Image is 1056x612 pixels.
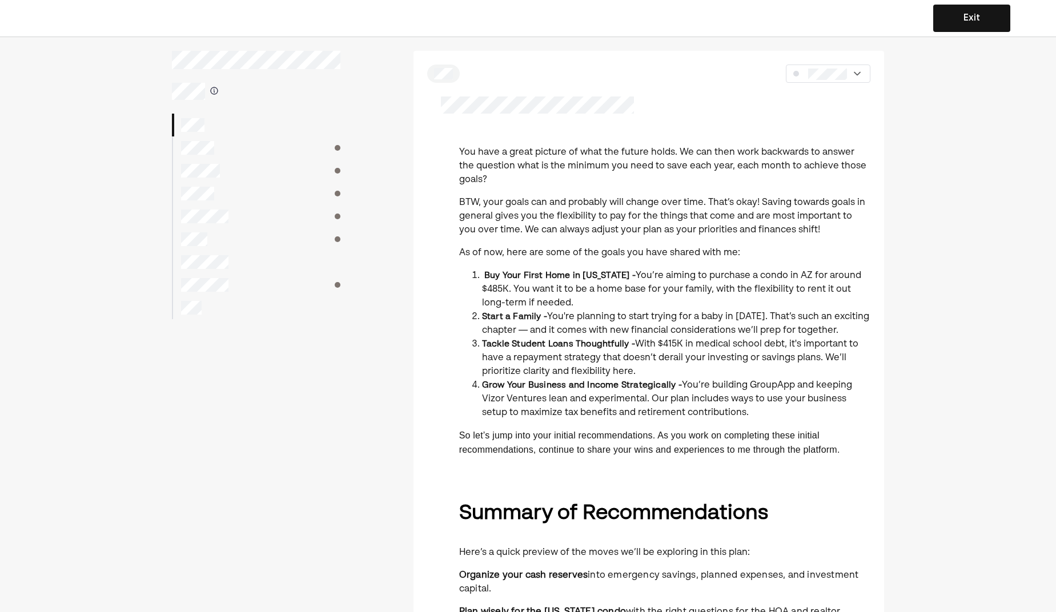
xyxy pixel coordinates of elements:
span: into emergency savings, planned expenses, and investment capital. [459,571,859,594]
strong: Organize your cash reserves [459,571,588,580]
li: With $415K in medical school debt, it's important to have a repayment strategy that doesn’t derai... [482,337,870,379]
p: BTW, your goals can and probably will change over time. That’s okay! Saving towards goals in gene... [459,196,870,237]
strong: Start a Family - [482,312,547,321]
strong: Buy Your First Home in [US_STATE] - [484,271,636,280]
strong: Grow Your Business and Income Strategically - [482,381,682,389]
p: Here’s a quick preview of the moves we’ll be exploring in this plan: [459,546,870,559]
li: You’re aiming to purchase a condo in AZ for around $485K. You want it to be a home base for your ... [482,269,870,310]
strong: Tackle Student Loans Thoughtfully - [482,340,635,348]
h2: Summary of Recommendations [459,498,870,529]
span: So let’s jump into your initial recommendations. As you work on completing these initial recommen... [459,430,840,454]
li: You're planning to start trying for a baby in [DATE]. That’s such an exciting chapter — and it co... [482,310,870,337]
li: You’re building GroupApp and keeping Vizor Ventures lean and experimental. Our plan includes ways... [482,379,870,420]
p: As of now, here are some of the goals you have shared with me: [459,246,870,260]
button: Exit [933,5,1010,32]
p: You have a great picture of what the future holds. We can then work backwards to answer the quest... [459,146,870,187]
